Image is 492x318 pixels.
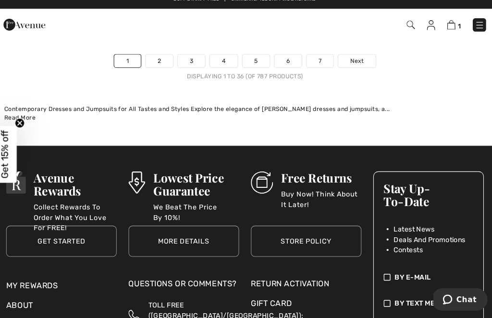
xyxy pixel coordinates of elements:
[157,205,240,224] p: We Beat The Price By 10%!
[306,61,332,74] a: 7
[443,27,456,38] a: 1
[381,185,468,210] h3: Stay Up-To-Date
[133,175,149,197] img: Lowest Price Guarantee
[381,299,388,309] img: check
[22,124,32,134] button: Close teaser
[13,282,64,291] a: My Rewards
[392,273,427,283] span: By E-mail
[149,61,176,74] a: 2
[391,247,419,257] span: Contests
[252,175,273,197] img: Free Returns
[133,279,240,295] div: Questions or Comments?
[252,298,359,310] a: Gift Card
[348,63,361,72] span: Next
[12,110,480,119] div: Contemporary Dresses and Jumpsuits for All Tastes and Styles Explore the elegance of [PERSON_NAME...
[391,237,461,247] span: Deals And Promotions
[133,228,240,258] a: More Details
[181,61,207,74] a: 3
[11,27,52,37] a: 1ère Avenue
[12,120,42,126] span: Read More
[404,29,412,37] img: Search
[392,299,455,309] span: By Text Message
[11,23,52,42] img: 1ère Avenue
[275,61,301,74] a: 6
[470,28,480,38] img: Menu
[252,279,359,291] a: Return Activation
[7,135,18,183] span: Get 15% off
[244,61,270,74] a: 5
[40,175,121,200] h3: Avenue Rewards
[13,300,121,317] div: About
[454,30,456,37] span: 1
[252,228,359,258] a: Store Policy
[212,61,238,74] a: 4
[157,175,240,200] h3: Lowest Price Guarantee
[281,175,359,188] h3: Free Returns
[13,228,121,258] a: Get Started
[430,289,482,313] iframe: Opens a widget where you can chat to one of our agents
[381,273,388,283] img: check
[281,193,359,212] p: Buy Now! Think About It Later!
[337,61,373,74] a: Next
[391,227,430,237] span: Latest News
[40,205,121,224] p: Collect Rewards To Order What You Love For FREE!
[119,61,144,74] a: 1
[423,28,431,38] img: My Info
[443,28,451,37] img: Shopping Bag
